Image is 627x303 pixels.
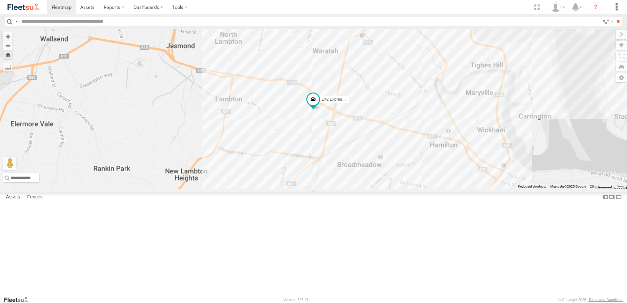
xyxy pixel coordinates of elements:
div: Version: 308.01 [284,298,309,302]
span: LX2 Express Ute [322,97,351,102]
button: Zoom Home [3,50,12,59]
a: Terms (opens in new tab) [617,185,624,188]
img: fleetsu-logo-horizontal.svg [7,3,41,11]
label: Dock Summary Table to the Right [609,192,615,202]
label: Measure [3,62,12,71]
button: Drag Pegman onto the map to open Street View [3,157,16,170]
div: © Copyright 2025 - [558,298,623,302]
label: Search Query [14,17,19,26]
span: 20 m [590,185,597,188]
button: Zoom out [3,41,12,50]
label: Search Filter Options [600,17,614,26]
a: Visit our Website [4,296,34,303]
button: Zoom in [3,32,12,41]
label: Map Settings [616,73,627,82]
label: Assets [3,192,23,202]
label: Dock Summary Table to the Left [602,192,609,202]
span: Map data ©2025 Google [550,185,586,188]
button: Map Scale: 20 m per 40 pixels [588,184,614,189]
a: Terms and Conditions [589,298,623,302]
div: Brodie Roesler [548,2,567,12]
i: ? [591,2,601,12]
label: Hide Summary Table [616,192,622,202]
button: Keyboard shortcuts [518,184,546,189]
label: Fences [24,192,46,202]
